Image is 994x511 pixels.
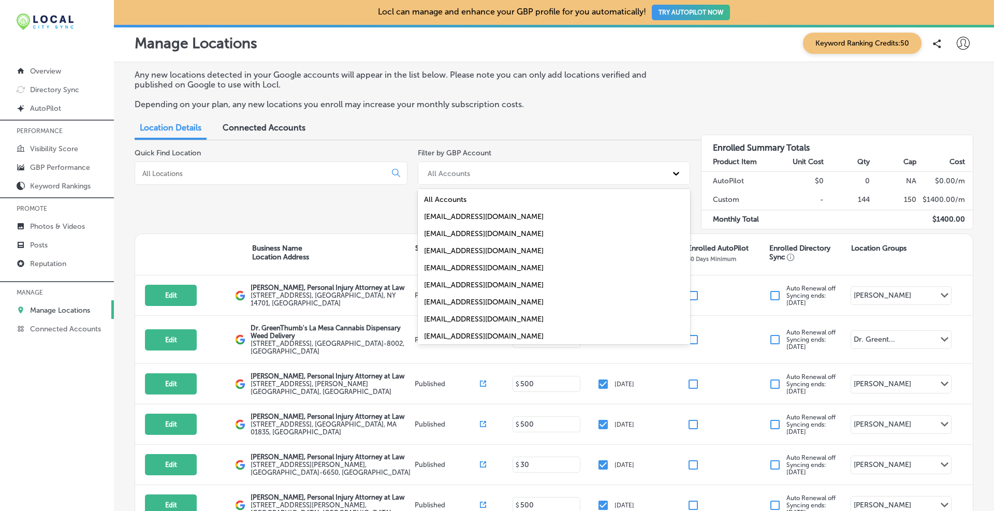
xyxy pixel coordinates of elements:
[615,381,634,388] p: [DATE]
[145,329,197,351] button: Edit
[870,191,916,210] td: 150
[251,493,412,501] p: [PERSON_NAME], Personal Injury Attorney at Law
[145,285,197,306] button: Edit
[252,244,309,261] p: Business Name Location Address
[428,169,470,178] div: All Accounts
[135,99,680,109] p: Depending on your plan, any new locations you enroll may increase your monthly subscription costs.
[30,222,85,231] p: Photos & Videos
[251,413,412,420] p: [PERSON_NAME], Personal Injury Attorney at Law
[251,324,412,340] p: Dr. GreenThumb's La Mesa Cannabis Dispensary Weed Delivery
[251,340,412,355] label: [STREET_ADDRESS] , [GEOGRAPHIC_DATA]-8002, [GEOGRAPHIC_DATA]
[854,420,911,432] div: [PERSON_NAME]
[30,182,91,191] p: Keyword Rankings
[917,210,973,229] td: $ 1400.00
[235,460,245,470] img: logo
[135,149,201,157] label: Quick Find Location
[418,242,691,259] div: [EMAIL_ADDRESS][DOMAIN_NAME]
[917,191,973,210] td: $ 1400.00 /m
[688,244,749,253] p: Enrolled AutoPilot
[418,259,691,276] div: [EMAIL_ADDRESS][DOMAIN_NAME]
[778,171,824,191] td: $0
[516,502,519,509] p: $
[251,284,412,291] p: [PERSON_NAME], Personal Injury Attorney at Law
[251,461,412,476] label: [STREET_ADDRESS][PERSON_NAME] , [GEOGRAPHIC_DATA]-6650, [GEOGRAPHIC_DATA]
[688,255,736,262] p: 30 Days Minimum
[415,244,480,253] p: Status
[30,104,61,113] p: AutoPilot
[854,460,911,472] div: [PERSON_NAME]
[30,325,101,333] p: Connected Accounts
[251,453,412,461] p: [PERSON_NAME], Personal Injury Attorney at Law
[803,33,922,54] span: Keyword Ranking Credits: 50
[615,421,634,428] p: [DATE]
[30,67,61,76] p: Overview
[135,35,257,52] p: Manage Locations
[824,153,870,172] th: Qty
[516,421,519,428] p: $
[415,420,480,428] p: Published
[415,461,480,469] p: Published
[418,208,691,225] div: [EMAIL_ADDRESS][DOMAIN_NAME]
[824,191,870,210] td: 144
[418,311,691,328] div: [EMAIL_ADDRESS][DOMAIN_NAME]
[769,244,846,261] p: Enrolled Directory Sync
[251,420,412,436] label: [STREET_ADDRESS] , [GEOGRAPHIC_DATA], MA 01835, [GEOGRAPHIC_DATA]
[418,191,691,208] div: All Accounts
[786,461,826,476] span: Syncing ends: [DATE]
[418,149,491,157] label: Filter by GBP Account
[778,191,824,210] td: -
[854,291,911,303] div: [PERSON_NAME]
[701,210,779,229] td: Monthly Total
[917,171,973,191] td: $ 0.00 /m
[251,372,412,380] p: [PERSON_NAME], Personal Injury Attorney at Law
[516,461,519,469] p: $
[701,171,779,191] td: AutoPilot
[652,5,730,20] button: TRY AUTOPILOT NOW
[235,419,245,430] img: logo
[235,334,245,345] img: logo
[786,373,836,395] p: Auto Renewal off
[415,380,480,388] p: Published
[145,454,197,475] button: Edit
[701,135,973,153] h3: Enrolled Summary Totals
[870,153,916,172] th: Cap
[145,414,197,435] button: Edit
[418,276,691,294] div: [EMAIL_ADDRESS][DOMAIN_NAME]
[786,414,836,435] p: Auto Renewal off
[786,381,826,395] span: Syncing ends: [DATE]
[141,169,384,178] input: All Locations
[140,123,201,133] span: Location Details
[415,501,480,509] p: Published
[615,461,634,469] p: [DATE]
[786,454,836,476] p: Auto Renewal off
[786,329,836,351] p: Auto Renewal off
[870,171,916,191] td: NA
[30,306,90,315] p: Manage Locations
[824,171,870,191] td: 0
[135,70,680,90] p: Any new locations detected in your Google accounts will appear in the list below. Please note you...
[30,144,78,153] p: Visibility Score
[223,123,305,133] span: Connected Accounts
[251,380,412,396] label: [STREET_ADDRESS] , [PERSON_NAME][GEOGRAPHIC_DATA], [GEOGRAPHIC_DATA]
[917,153,973,172] th: Cost
[786,336,826,351] span: Syncing ends: [DATE]
[418,328,691,345] div: [EMAIL_ADDRESS][DOMAIN_NAME]
[30,85,79,94] p: Directory Sync
[235,290,245,301] img: logo
[713,157,757,166] strong: Product Item
[854,379,911,391] div: [PERSON_NAME]
[17,13,74,30] img: 12321ecb-abad-46dd-be7f-2600e8d3409flocal-city-sync-logo-rectangle.png
[415,336,480,344] p: Published
[701,191,779,210] td: Custom
[615,502,634,509] p: [DATE]
[235,500,245,510] img: logo
[778,153,824,172] th: Unit Cost
[145,373,197,395] button: Edit
[516,381,519,388] p: $
[251,291,412,307] label: [STREET_ADDRESS] , [GEOGRAPHIC_DATA], NY 14701, [GEOGRAPHIC_DATA]
[786,292,826,306] span: Syncing ends: [DATE]
[786,421,826,435] span: Syncing ends: [DATE]
[30,241,48,250] p: Posts
[854,335,895,347] div: Dr. Greent...
[851,244,907,253] p: Location Groups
